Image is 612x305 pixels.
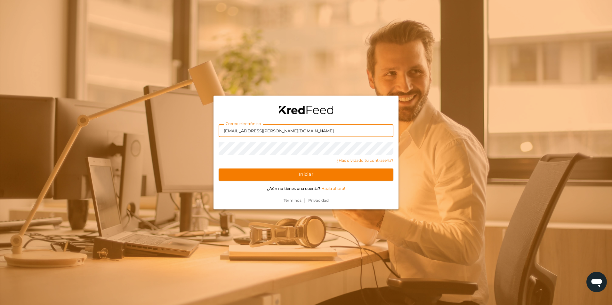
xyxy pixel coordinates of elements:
a: ¿Has olvidado tu contraseña? [219,158,393,163]
label: Correo electrónico [224,121,263,127]
img: chatIcon [590,276,603,288]
a: Términos [281,198,304,203]
div: | [213,197,399,209]
img: logo-black.png [279,106,333,114]
a: Privacidad [306,198,331,203]
a: ¡Hazla ahora! [320,186,345,191]
p: ¿Aún no tienes una cuenta? [219,186,393,192]
button: Iniciar [219,168,393,181]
